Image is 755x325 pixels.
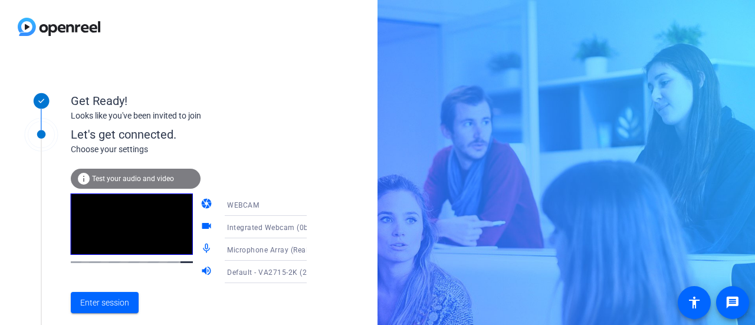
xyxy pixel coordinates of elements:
div: Choose your settings [71,143,331,156]
span: Default - VA2715-2K (2- HD Audio Driver for Display Audio) [227,267,431,277]
div: Get Ready! [71,92,307,110]
span: Microphone Array (Realtek(R) Audio) [227,245,353,254]
button: Enter session [71,292,139,313]
mat-icon: accessibility [687,296,701,310]
div: Let's get connected. [71,126,331,143]
mat-icon: camera [201,198,215,212]
mat-icon: info [77,172,91,186]
div: Looks like you've been invited to join [71,110,307,122]
mat-icon: mic_none [201,242,215,257]
mat-icon: volume_up [201,265,215,279]
span: WEBCAM [227,201,259,209]
span: Test your audio and video [92,175,174,183]
mat-icon: message [726,296,740,310]
span: Integrated Webcam (0bda:5581) [227,222,340,232]
mat-icon: videocam [201,220,215,234]
span: Enter session [80,297,129,309]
